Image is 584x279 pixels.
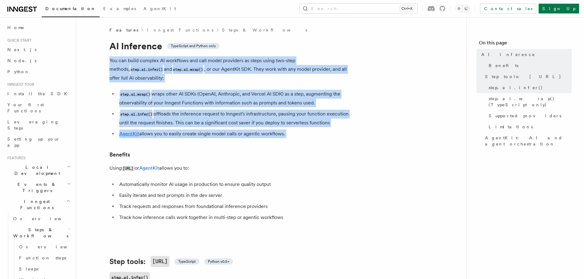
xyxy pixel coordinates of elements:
button: Inngest Functions [5,196,72,213]
span: Function steps [19,255,66,260]
a: Contact sales [480,4,536,13]
a: AgentKit [140,2,180,17]
p: Using or allows you to: [109,164,355,173]
button: Search...Ctrl+K [300,4,418,13]
button: Steps & Workflows [11,224,72,241]
span: Python [7,69,30,74]
span: AI Inference [481,51,535,58]
span: Examples [103,6,136,11]
span: Local Development [5,164,67,176]
span: Leveraging Steps [7,119,59,130]
p: You can build complex AI workflows and call model providers as steps using two-step methods, and ... [109,56,355,82]
span: Quick start [5,38,32,43]
span: Next.js [7,47,36,52]
a: Node.js [5,55,72,66]
a: Next.js [5,44,72,55]
a: Step tools:[URL] TypeScript Python v0.5+ [109,256,233,267]
a: Steps & Workflows [222,27,307,33]
a: Install the SDK [5,88,72,99]
button: Local Development [5,162,72,179]
span: Features [5,156,25,160]
a: AgentKit [139,165,159,171]
code: [URL] [122,166,135,171]
a: Examples [100,2,140,17]
a: Sleeps [17,263,72,274]
li: Automatically monitor AI usage in production to ensure quality output [117,180,355,189]
a: Limitations [486,121,572,132]
a: Setting up your app [5,134,72,151]
a: Step tools: [URL] [483,71,572,82]
a: Benefits [109,150,130,159]
span: Overview [13,216,76,221]
code: [URL] [151,256,170,267]
a: Inngest Functions [147,27,213,33]
span: Documentation [45,6,96,11]
a: Home [5,22,72,33]
a: Benefits [486,60,572,71]
span: Benefits [489,62,518,69]
li: wraps other AI SDKs (OpenAI, Anthropic, and Vercel AI SDK) as a step, augmenting the observabilit... [117,90,355,107]
span: TypeScript [178,259,196,264]
span: step.ai.infer() [489,85,543,91]
span: Sleeps [19,266,38,271]
span: Steps & Workflows [11,227,68,239]
a: Overview [17,241,72,252]
span: AgentKit [143,6,176,11]
a: Sign Up [539,4,579,13]
li: Easily iterate and test prompts in the dev server [117,191,355,200]
a: AI Inference [479,49,572,60]
span: Inngest Functions [5,198,66,211]
a: Supported providers [486,110,572,121]
span: Python v0.5+ [208,259,229,264]
kbd: Ctrl+K [400,6,414,12]
span: AgentKit: AI and agent orchestration [485,135,572,147]
button: Events & Triggers [5,179,72,196]
button: Toggle dark mode [455,5,470,12]
span: Install the SDK [7,91,71,96]
span: Step tools: [URL] [485,74,561,80]
h1: AI Inference [109,40,355,51]
span: Home [7,25,25,31]
span: Node.js [7,58,36,63]
li: offloads the inference request to Inngest's infrastructure, pausing your function execution until... [117,110,355,127]
span: step.ai.wrap() (TypeScript only) [489,96,572,108]
h4: On this page [479,39,572,49]
a: Your first Functions [5,99,72,116]
a: step.ai.wrap() (TypeScript only) [486,93,572,110]
code: step.ai.infer() [130,67,164,72]
code: step.ai.wrap() [172,67,204,72]
code: step.ai.wrap() [119,92,151,97]
li: allows you to easily create single model calls or agentic workflows. [117,130,355,138]
li: Track requests and responses from foundational inference providers [117,202,355,211]
span: Overview [19,244,82,249]
a: Documentation [42,2,100,17]
a: Overview [11,213,72,224]
span: Supported providers [489,113,561,119]
a: AgentKit [119,131,139,137]
span: Your first Functions [7,102,44,113]
code: step.ai.infer() [119,112,154,117]
span: TypeScript and Python only [171,43,216,48]
a: AgentKit: AI and agent orchestration [483,132,572,149]
a: Leveraging Steps [5,116,72,134]
a: Python [5,66,72,77]
span: Inngest tour [5,82,34,87]
span: Limitations [489,124,533,130]
li: Track how inference calls work together in multi-step or agentic workflows [117,213,355,222]
span: Setting up your app [7,137,60,148]
span: Features [109,27,138,33]
a: step.ai.infer() [486,82,572,93]
span: Events & Triggers [5,181,67,194]
a: Function steps [17,252,72,263]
